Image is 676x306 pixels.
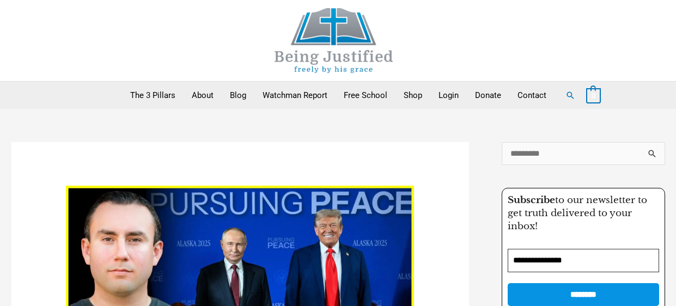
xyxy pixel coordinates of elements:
strong: Subscribe [508,194,555,206]
span: 0 [592,91,595,100]
a: Shop [395,82,430,109]
a: Free School [336,82,395,109]
a: Blog [222,82,254,109]
a: Donate [467,82,509,109]
span: to our newsletter to get truth delivered to your inbox! [508,194,647,232]
a: Search button [565,90,575,100]
a: About [184,82,222,109]
a: View Shopping Cart, empty [586,90,601,100]
nav: Primary Site Navigation [122,82,555,109]
img: Being Justified [252,8,416,73]
a: The 3 Pillars [122,82,184,109]
a: Login [430,82,467,109]
input: Email Address * [508,249,659,272]
a: Contact [509,82,555,109]
a: Watchman Report [254,82,336,109]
